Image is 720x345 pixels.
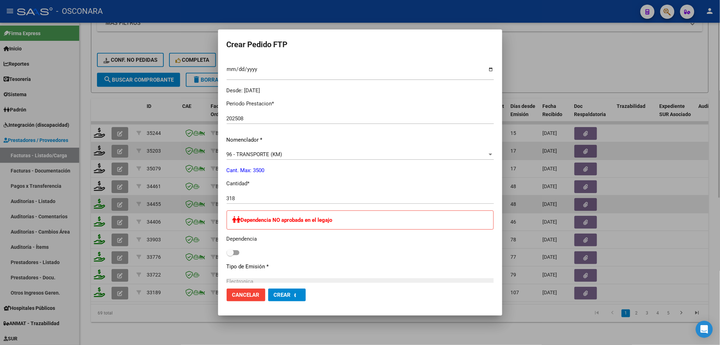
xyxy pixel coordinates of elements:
p: Cant. Max: 3500 [227,166,494,175]
span: 96 - TRANSPORTE (KM) [227,151,282,158]
p: Periodo Prestacion [227,100,494,108]
div: Desde: [DATE] [227,87,494,95]
span: Crear [274,292,291,298]
div: Open Intercom Messenger [696,321,713,338]
p: Dependencia [227,235,494,243]
button: Crear [268,289,306,301]
p: Tipo de Emisión * [227,263,494,271]
p: Cantidad [227,180,494,188]
h2: Crear Pedido FTP [227,38,494,51]
p: Nomenclador * [227,136,494,144]
span: Cancelar [232,292,260,298]
strong: Dependencia NO aprobada en el legajo [241,217,332,223]
button: Cancelar [227,289,265,301]
span: Electronica [227,278,254,285]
